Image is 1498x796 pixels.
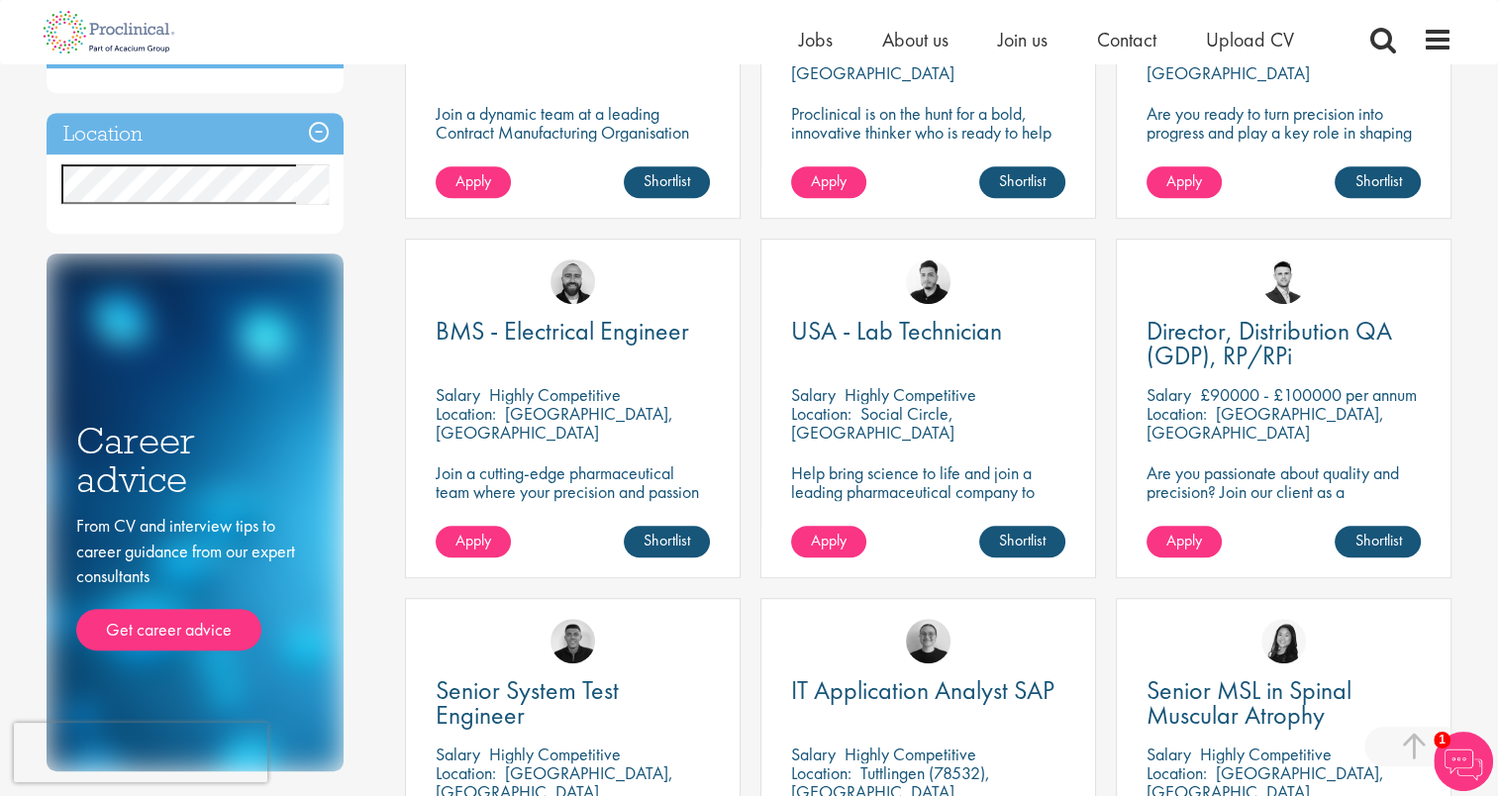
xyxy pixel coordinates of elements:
p: Help bring science to life and join a leading pharmaceutical company to play a key role in delive... [791,463,1065,557]
p: Proclinical is on the hunt for a bold, innovative thinker who is ready to help push the boundarie... [791,104,1065,179]
span: Location: [1147,761,1207,784]
span: Location: [1147,402,1207,425]
a: Upload CV [1206,27,1294,52]
p: Highly Competitive [845,743,976,765]
a: Apply [791,166,866,198]
p: £90000 - £100000 per annum [1200,383,1417,406]
span: Location: [791,761,851,784]
p: [GEOGRAPHIC_DATA], [GEOGRAPHIC_DATA] [1147,402,1384,444]
img: Chatbot [1434,732,1493,791]
p: Join a dynamic team at a leading Contract Manufacturing Organisation and contribute to groundbrea... [436,104,710,179]
a: Senior MSL in Spinal Muscular Atrophy [1147,678,1421,728]
span: Apply [1166,170,1202,191]
span: Location: [791,402,851,425]
img: Joshua Godden [1261,259,1306,304]
span: Salary [436,383,480,406]
img: Christian Andersen [550,619,595,663]
h3: Location [47,113,344,155]
p: Are you ready to turn precision into progress and play a key role in shaping the future of pharma... [1147,104,1421,160]
a: Apply [1147,166,1222,198]
a: Shortlist [979,526,1065,557]
img: Emma Pretorious [906,619,950,663]
span: Director, Distribution QA (GDP), RP/RPi [1147,314,1392,372]
a: Shortlist [624,166,710,198]
span: Apply [1166,530,1202,550]
p: Highly Competitive [489,383,621,406]
span: Salary [791,743,836,765]
a: BMS - Electrical Engineer [436,319,710,344]
span: Salary [436,743,480,765]
p: Highly Competitive [489,743,621,765]
p: [GEOGRAPHIC_DATA], [GEOGRAPHIC_DATA] [436,402,673,444]
img: Jordan Kiely [550,259,595,304]
p: Social Circle, [GEOGRAPHIC_DATA] [791,402,954,444]
a: Shortlist [1335,526,1421,557]
div: From CV and interview tips to career guidance from our expert consultants [76,513,314,650]
a: Shortlist [1335,166,1421,198]
a: Apply [436,166,511,198]
a: Get career advice [76,609,261,650]
span: USA - Lab Technician [791,314,1002,348]
span: IT Application Analyst SAP [791,673,1054,707]
span: Apply [811,530,847,550]
span: Senior MSL in Spinal Muscular Atrophy [1147,673,1351,732]
p: Are you passionate about quality and precision? Join our client as a Distribution Director and he... [1147,463,1421,539]
a: Apply [791,526,866,557]
a: IT Application Analyst SAP [791,678,1065,703]
a: Contact [1097,27,1156,52]
a: Join us [998,27,1048,52]
a: Apply [1147,526,1222,557]
span: Apply [455,170,491,191]
span: Salary [791,383,836,406]
span: Apply [811,170,847,191]
span: Apply [455,530,491,550]
p: Join a cutting-edge pharmaceutical team where your precision and passion for engineering will hel... [436,463,710,539]
a: Shortlist [624,526,710,557]
a: Shortlist [979,166,1065,198]
span: Location: [436,402,496,425]
span: 1 [1434,732,1450,748]
iframe: reCAPTCHA [14,723,267,782]
span: Senior System Test Engineer [436,673,619,732]
a: About us [882,27,949,52]
span: Location: [436,761,496,784]
p: Highly Competitive [845,383,976,406]
a: Director, Distribution QA (GDP), RP/RPi [1147,319,1421,368]
span: BMS - Electrical Engineer [436,314,689,348]
img: Anderson Maldonado [906,259,950,304]
img: Numhom Sudsok [1261,619,1306,663]
span: Salary [1147,383,1191,406]
a: Apply [436,526,511,557]
a: Senior System Test Engineer [436,678,710,728]
h3: Career advice [76,422,314,498]
a: USA - Lab Technician [791,319,1065,344]
a: Jobs [799,27,833,52]
p: Highly Competitive [1200,743,1332,765]
span: Salary [1147,743,1191,765]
